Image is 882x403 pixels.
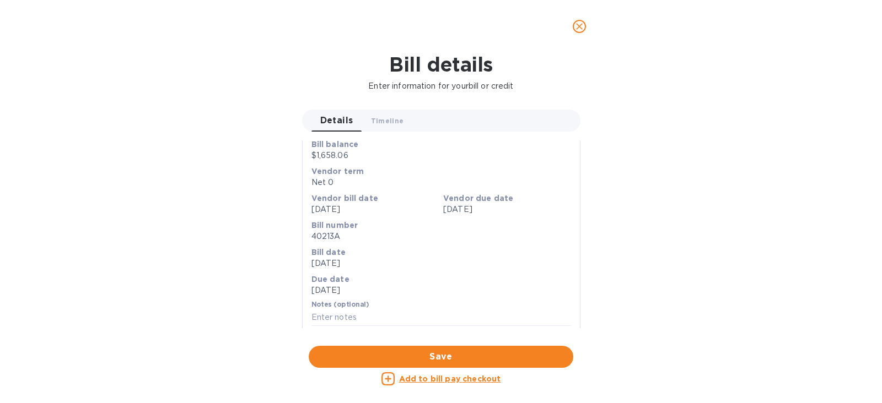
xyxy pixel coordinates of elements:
p: 40213A [311,231,571,242]
span: Details [320,113,353,128]
b: Vendor bill date [311,194,378,203]
b: Vendor term [311,167,364,176]
b: Bill number [311,221,358,230]
label: Notes (optional) [311,302,369,308]
b: Bill date [311,248,346,257]
input: Enter notes [311,309,571,326]
p: [DATE] [311,258,571,269]
h1: Bill details [9,53,873,76]
b: Bill balance [311,140,359,149]
span: Save [318,350,564,363]
p: Net 0 [311,177,571,188]
button: Save [309,346,573,368]
p: [DATE] [311,285,571,296]
p: [DATE] [443,204,571,215]
b: Due date [311,275,349,284]
p: Enter information for your bill or credit [9,80,873,92]
u: Add to bill pay checkout [399,374,501,383]
button: close [566,13,593,40]
p: $1,658.06 [311,150,571,161]
p: [DATE] [311,204,439,215]
b: Vendor due date [443,194,513,203]
span: Timeline [371,115,404,127]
